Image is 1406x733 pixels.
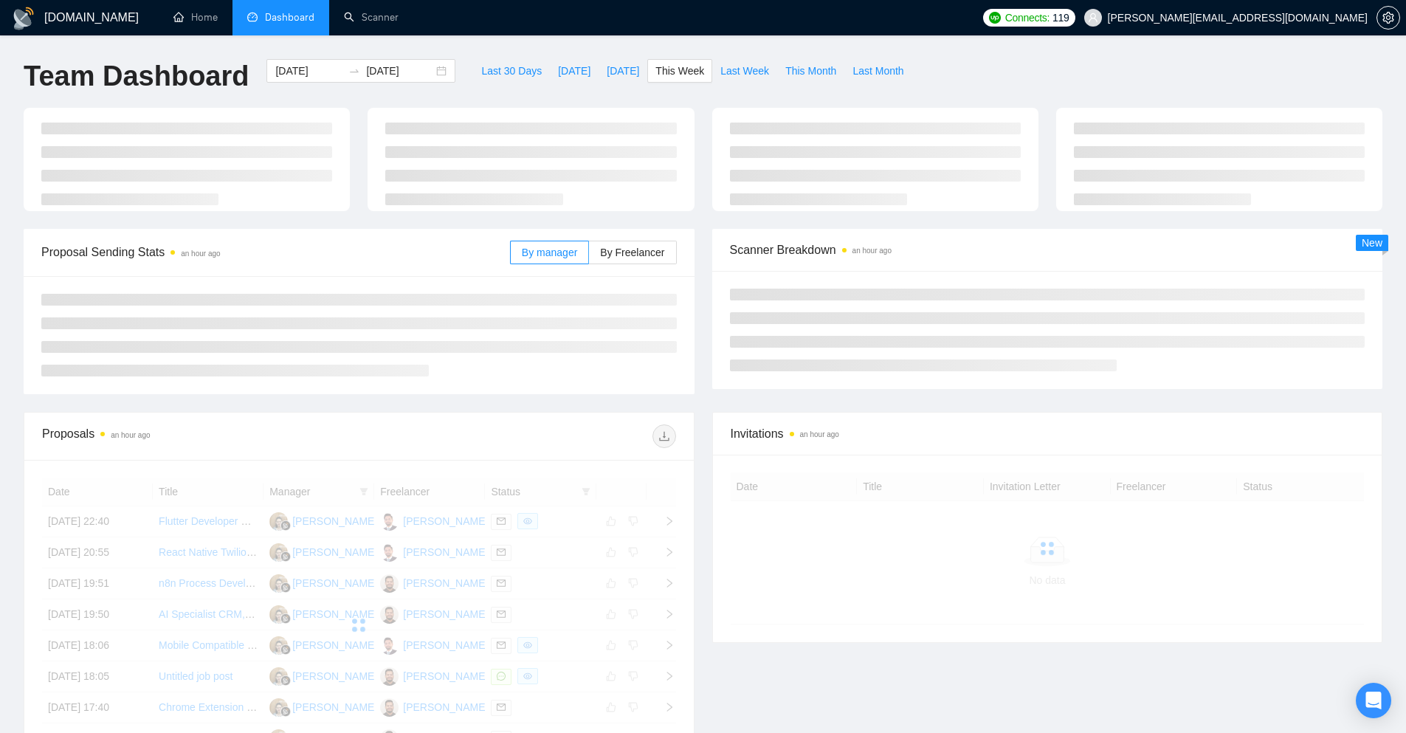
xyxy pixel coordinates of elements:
[607,63,639,79] span: [DATE]
[1376,12,1400,24] a: setting
[344,11,399,24] a: searchScanner
[777,59,844,83] button: This Month
[275,63,342,79] input: Start date
[111,431,150,439] time: an hour ago
[852,63,903,79] span: Last Month
[1362,237,1382,249] span: New
[1356,683,1391,718] div: Open Intercom Messenger
[647,59,712,83] button: This Week
[655,63,704,79] span: This Week
[481,63,542,79] span: Last 30 Days
[366,63,433,79] input: End date
[247,12,258,22] span: dashboard
[989,12,1001,24] img: upwork-logo.png
[24,59,249,94] h1: Team Dashboard
[265,11,314,24] span: Dashboard
[348,65,360,77] span: to
[41,243,510,261] span: Proposal Sending Stats
[730,241,1365,259] span: Scanner Breakdown
[522,247,577,258] span: By manager
[852,247,892,255] time: an hour ago
[550,59,599,83] button: [DATE]
[473,59,550,83] button: Last 30 Days
[800,430,839,438] time: an hour ago
[173,11,218,24] a: homeHome
[12,7,35,30] img: logo
[348,65,360,77] span: swap-right
[720,63,769,79] span: Last Week
[712,59,777,83] button: Last Week
[599,59,647,83] button: [DATE]
[600,247,664,258] span: By Freelancer
[785,63,836,79] span: This Month
[1005,10,1050,26] span: Connects:
[1376,6,1400,30] button: setting
[1052,10,1069,26] span: 119
[731,424,1365,443] span: Invitations
[558,63,590,79] span: [DATE]
[1377,12,1399,24] span: setting
[844,59,912,83] button: Last Month
[42,424,359,448] div: Proposals
[181,250,220,258] time: an hour ago
[1088,13,1098,23] span: user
